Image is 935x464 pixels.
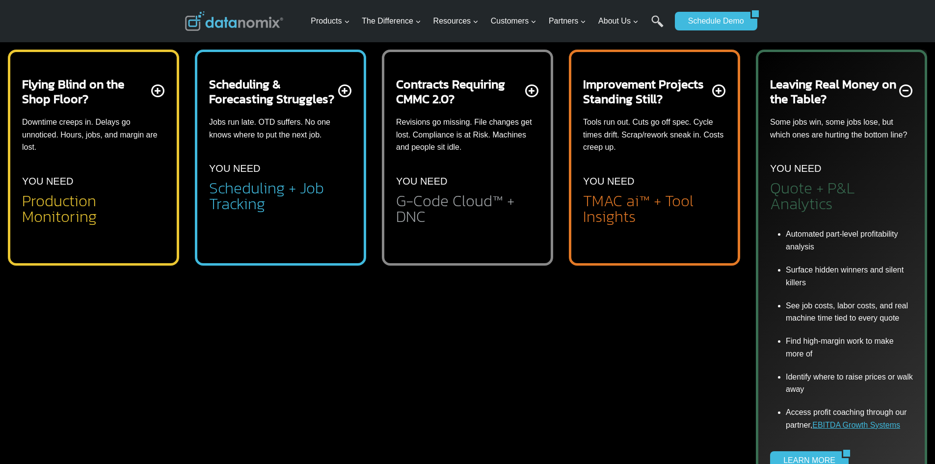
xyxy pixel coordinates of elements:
p: YOU NEED [209,161,260,176]
a: Schedule Demo [675,12,750,30]
p: Revisions go missing. File changes get lost. Compliance is at Risk. Machines and people sit idle. [396,116,539,154]
h2: Scheduling & Forecasting Struggles? [209,77,336,106]
p: Jobs run late. OTD suffers. No one knows where to put the next job. [209,116,352,141]
span: Partners [549,15,586,27]
h2: Production Monitoring [22,193,165,224]
h2: TMAC ai™ + Tool Insights [583,193,726,224]
div: Widget συνομιλίας [886,417,935,464]
li: Find high-margin work to make more of [786,329,913,365]
p: YOU NEED [583,173,634,189]
nav: Primary Navigation [307,5,670,37]
h2: Improvement Projects Standing Still? [583,77,710,106]
h2: Flying Blind on the Shop Floor? [22,77,149,106]
p: YOU NEED [22,173,73,189]
span: Products [311,15,349,27]
span: The Difference [362,15,421,27]
h2: G-Code Cloud™ + DNC [396,193,539,224]
li: Identify where to raise prices or walk away [786,365,913,401]
p: Downtime creeps in. Delays go unnoticed. Hours, jobs, and margin are lost. [22,116,165,154]
p: Tools run out. Cuts go off spec. Cycle times drift. Scrap/rework sneak in. Costs creep up. [583,116,726,154]
p: Some jobs win, some jobs lose, but which ones are hurting the bottom line? [770,116,913,141]
a: Search [651,15,664,37]
li: Access profit coaching through our partner, [786,401,913,432]
a: EBITDA Growth Systems [812,421,900,429]
p: YOU NEED [396,173,447,189]
img: Datanomix [185,11,283,31]
iframe: Popup CTA [5,290,162,459]
p: YOU NEED [770,161,821,176]
h2: Scheduling + Job Tracking [209,180,352,212]
span: About Us [598,15,639,27]
iframe: Chat Widget [886,417,935,464]
li: Automated part-level profitability analysis [786,228,913,258]
span: Customers [491,15,536,27]
h2: Leaving Real Money on the Table? [770,77,897,106]
li: See job costs, labor costs, and real machine time tied to every quote [786,294,913,330]
span: Resources [433,15,479,27]
h2: Quote + P&L Analytics [770,180,913,212]
li: Surface hidden winners and silent killers [786,258,913,294]
h2: Contracts Requiring CMMC 2.0? [396,77,523,106]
